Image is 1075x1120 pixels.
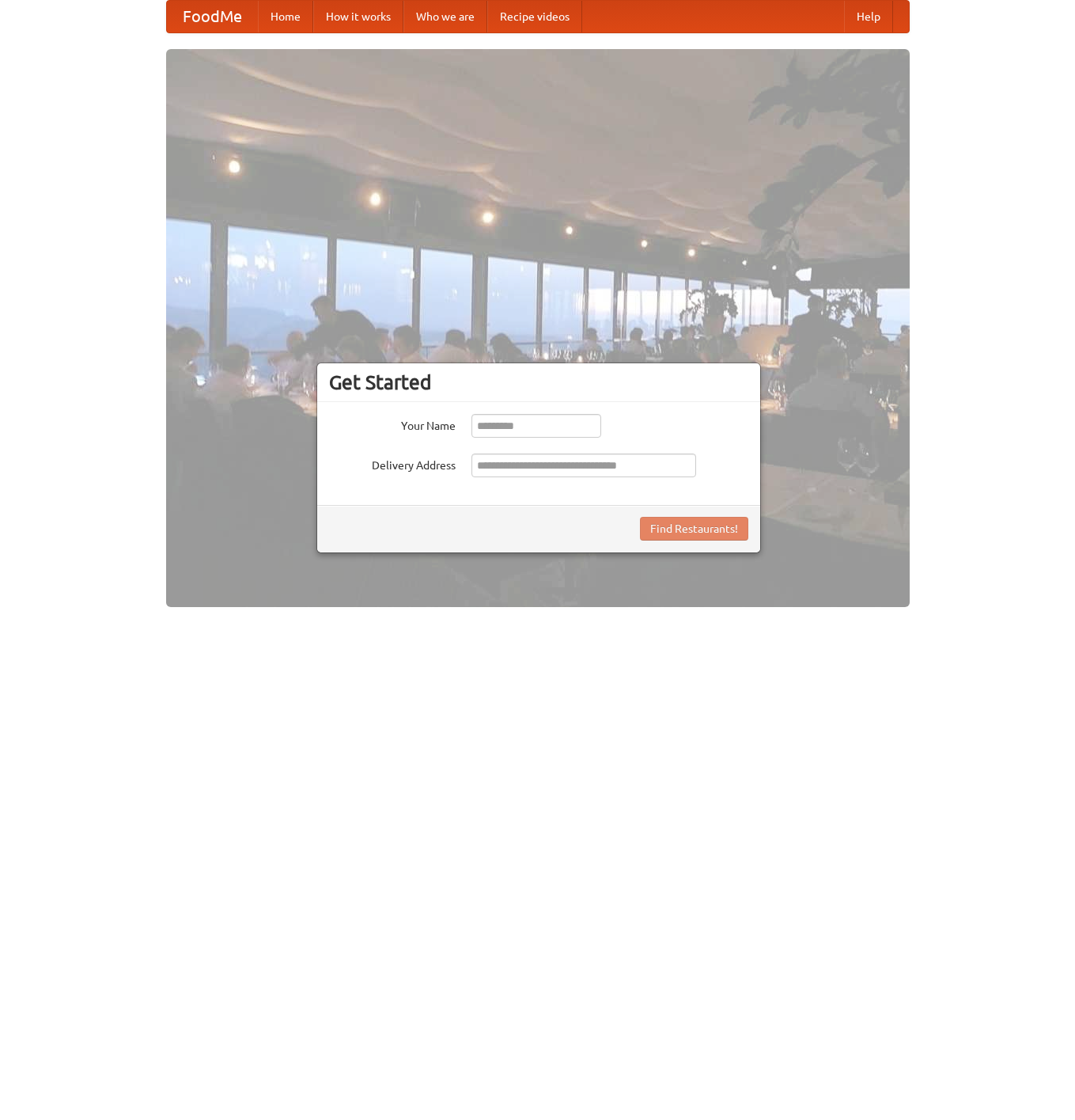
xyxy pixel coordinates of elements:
[329,370,748,394] h3: Get Started
[329,454,456,473] label: Delivery Address
[487,1,582,32] a: Recipe videos
[313,1,403,32] a: How it works
[258,1,313,32] a: Home
[167,1,258,32] a: FoodMe
[640,517,748,541] button: Find Restaurants!
[844,1,893,32] a: Help
[329,414,456,434] label: Your Name
[403,1,487,32] a: Who we are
